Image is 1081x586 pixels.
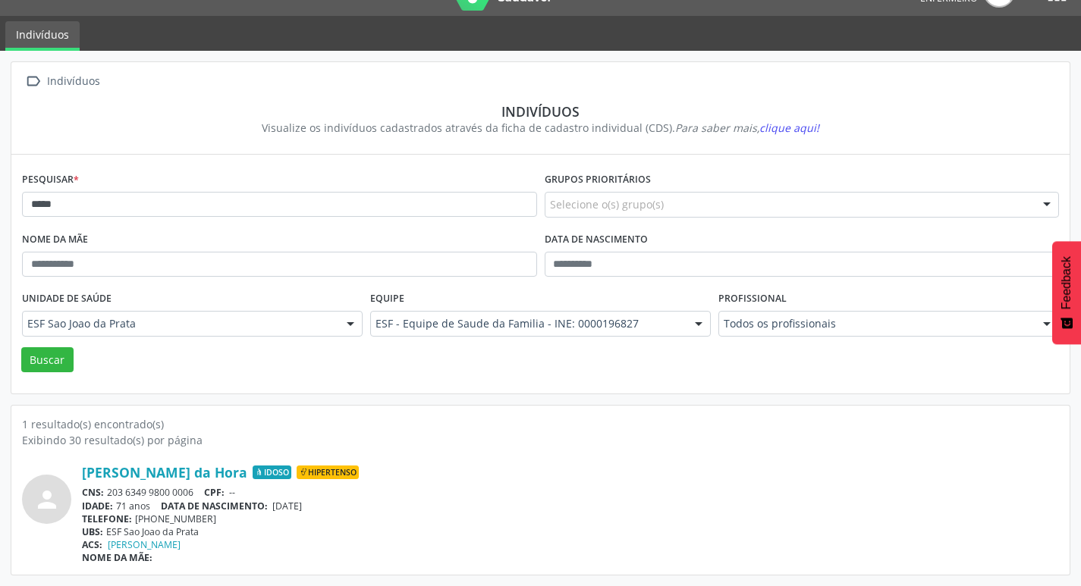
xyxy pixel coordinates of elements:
[82,486,1059,499] div: 203 6349 9800 0006
[82,464,247,481] a: [PERSON_NAME] da Hora
[33,103,1048,120] div: Indivíduos
[82,512,132,525] span: TELEFONE:
[82,486,104,499] span: CNS:
[22,432,1059,448] div: Exibindo 30 resultado(s) por página
[33,120,1048,136] div: Visualize os indivíduos cadastrados através da ficha de cadastro individual (CDS).
[82,500,1059,512] div: 71 anos
[161,500,268,512] span: DATA DE NASCIMENTO:
[22,416,1059,432] div: 1 resultado(s) encontrado(s)
[21,347,74,373] button: Buscar
[297,465,359,479] span: Hipertenso
[22,71,102,92] a:  Indivíduos
[44,71,102,92] div: Indivíduos
[108,538,181,551] a: [PERSON_NAME]
[82,551,152,564] span: NOME DA MÃE:
[724,316,1028,331] span: Todos os profissionais
[82,512,1059,525] div: [PHONE_NUMBER]
[22,228,88,252] label: Nome da mãe
[82,500,113,512] span: IDADE:
[545,228,648,252] label: Data de nascimento
[376,316,680,331] span: ESF - Equipe de Saude da Familia - INE: 0000196827
[27,316,332,331] span: ESF Sao Joao da Prata
[272,500,302,512] span: [DATE]
[82,538,102,551] span: ACS:
[675,121,819,135] i: Para saber mais,
[545,168,651,192] label: Grupos prioritários
[718,287,787,311] label: Profissional
[22,287,112,311] label: Unidade de saúde
[204,486,225,499] span: CPF:
[370,287,404,311] label: Equipe
[82,525,103,538] span: UBS:
[229,486,235,499] span: --
[253,465,291,479] span: Idoso
[550,196,664,212] span: Selecione o(s) grupo(s)
[22,71,44,92] i: 
[22,168,79,192] label: Pesquisar
[82,525,1059,538] div: ESF Sao Joao da Prata
[1060,256,1073,309] span: Feedback
[1052,241,1081,344] button: Feedback - Mostrar pesquisa
[759,121,819,135] span: clique aqui!
[5,21,80,51] a: Indivíduos
[33,486,61,513] i: person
